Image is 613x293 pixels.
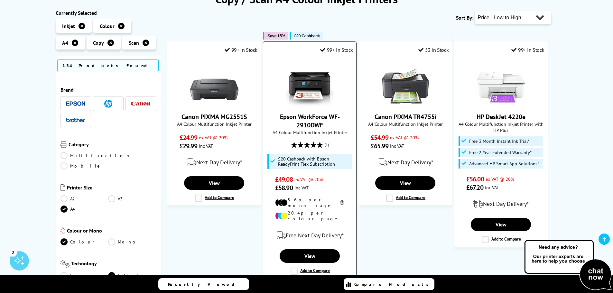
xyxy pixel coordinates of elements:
span: inc VAT [294,185,309,191]
div: 2 [10,249,17,256]
img: HP DeskJet 4220e [477,58,525,106]
span: A4 [62,40,68,46]
div: modal_delivery [362,153,449,171]
span: ex VAT @ 20% [199,134,228,141]
a: Epson WorkForce WF-2910DWF [286,101,334,107]
a: HP DeskJet 4220e [477,113,525,121]
span: £20 Cashback [294,33,320,38]
a: Canon PIXMA MG2551S [190,101,238,107]
img: Canon [131,102,150,106]
img: Printer Size [60,184,65,191]
a: View [280,249,339,263]
span: £67.20 [466,183,483,192]
a: Canon PIXMA TR4755i [375,113,436,121]
span: Scan [129,40,139,46]
img: Colour or Mono [60,227,65,234]
a: Mobile [60,162,108,169]
img: Canon PIXMA MG2551S [190,58,238,106]
a: Recently Viewed [158,278,249,290]
img: Technology [60,260,70,268]
label: Add to Compare [482,236,521,243]
span: £20 Cashback with Epson ReadyPrint Flex Subscription [278,156,351,167]
span: Sort By: [456,14,473,21]
a: HP [98,100,118,108]
img: Brother [66,118,85,123]
span: £54.99 [371,133,388,142]
label: Add to Compare [291,268,330,275]
a: Inkjet [108,272,156,279]
img: Open Live Chat window [523,239,613,292]
img: Epson [66,101,85,106]
span: Inkjet [62,23,75,29]
div: modal_delivery [266,226,353,244]
span: Advanced HP Smart App Solutions* [469,161,539,166]
a: View [375,176,435,190]
span: ex VAT @ 20% [486,176,514,182]
a: A2 [60,195,108,202]
img: Category [60,141,67,148]
img: HP [104,100,112,108]
span: £56.00 [466,175,484,183]
a: Epson [66,100,85,108]
span: £49.08 [275,175,293,184]
span: 134 Products Found [57,59,159,72]
a: View [471,218,531,231]
a: Multifunction [60,152,131,159]
a: HP DeskJet 4220e [477,101,525,107]
div: 99+ In Stock [225,47,257,53]
a: A3 [108,195,156,202]
span: Free 3 Month Instant Ink Trial* [469,139,529,144]
div: 99+ In Stock [511,47,544,53]
button: £20 Cashback [290,32,323,40]
a: A4 [60,206,108,213]
a: Laser [60,272,108,279]
span: Colour [100,23,115,29]
span: Printer Size [67,184,156,192]
img: Canon PIXMA TR4755i [381,58,430,106]
span: inc VAT [390,143,404,149]
div: modal_delivery [458,195,544,213]
span: A4 Colour Multifunction Inkjet Printer [171,121,257,127]
a: Colour [60,238,108,245]
span: inc VAT [199,143,213,149]
a: View [184,176,244,190]
div: 53 In Stock [418,47,449,53]
span: Compare Products [354,281,432,287]
span: A4 Colour Multifunction Inkjet Printer [266,129,353,135]
span: Save 15% [267,33,285,38]
button: Save 15% [263,32,288,40]
span: ex VAT @ 20% [294,176,323,182]
span: inc VAT [485,184,499,190]
a: Brother [66,116,85,124]
div: 99+ In Stock [320,47,353,53]
span: £29.99 [180,142,197,150]
div: Currently Selected [56,10,161,16]
a: Epson WorkForce WF-2910DWF [280,113,340,129]
span: Recently Viewed [168,281,241,287]
a: Canon PIXMA MG2551S [181,113,247,121]
a: Mono [108,238,156,245]
span: £58.90 [275,184,293,192]
img: Epson WorkForce WF-2910DWF [286,58,334,106]
span: £65.99 [371,142,388,150]
span: Brand [60,87,156,93]
label: Add to Compare [195,195,234,202]
span: (1) [325,139,329,151]
span: Colour or Mono [67,227,156,235]
span: ex VAT @ 20% [390,134,419,141]
a: Canon [131,100,150,108]
li: 5.6p per mono page [275,197,344,208]
span: A4 Colour Multifunction Inkjet Printer [362,121,449,127]
a: Canon PIXMA TR4755i [381,101,430,107]
span: Copy [93,40,104,46]
span: Free 2 Year Extended Warranty* [469,150,532,155]
label: Add to Compare [386,195,425,202]
span: £24.99 [180,133,197,142]
div: modal_delivery [171,153,257,171]
span: A4 Colour Multifunction Inkjet Printer with HP Plus [458,121,544,133]
li: 20.4p per colour page [275,210,344,222]
a: Compare Products [344,278,434,290]
span: Technology [71,260,156,269]
span: Category [69,141,156,149]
